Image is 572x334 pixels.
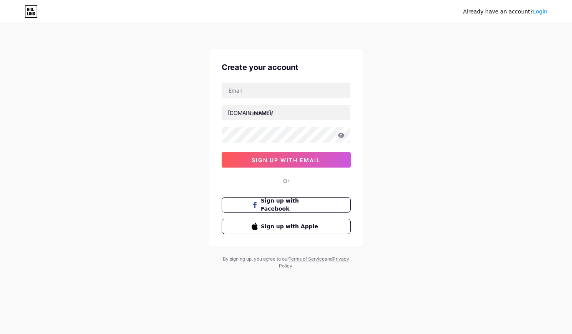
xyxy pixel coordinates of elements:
div: [DOMAIN_NAME]/ [228,109,273,117]
button: Sign up with Apple [222,219,351,234]
a: Terms of Service [288,256,325,262]
input: Email [222,83,350,98]
span: Sign up with Facebook [261,197,320,213]
span: sign up with email [252,157,320,163]
input: username [222,105,350,120]
div: By signing up, you agree to our and . [221,256,351,269]
div: Or [283,177,289,185]
button: sign up with email [222,152,351,168]
div: Already have an account? [463,8,547,16]
a: Login [533,8,547,15]
button: Sign up with Facebook [222,197,351,213]
div: Create your account [222,61,351,73]
span: Sign up with Apple [261,223,320,231]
